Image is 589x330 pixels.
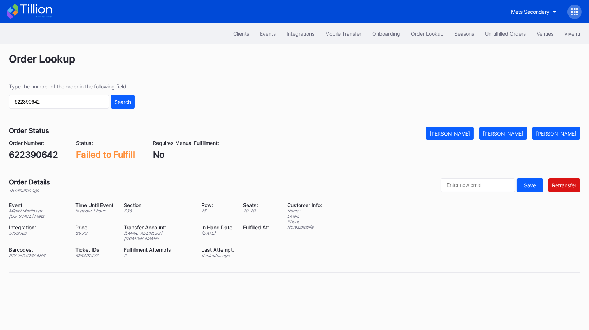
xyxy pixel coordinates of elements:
[254,27,281,40] button: Events
[9,253,66,258] div: R2A2-2JQGA4H6
[286,31,314,37] div: Integrations
[9,188,50,193] div: 18 minutes ago
[124,230,192,241] div: [EMAIL_ADDRESS][DOMAIN_NAME]
[75,247,115,253] div: Ticket IDs:
[9,95,109,109] input: GT59662
[243,202,269,208] div: Seats:
[372,31,400,37] div: Onboarding
[76,150,135,160] div: Failed to Fulfill
[524,182,536,188] div: Save
[201,224,234,230] div: In Hand Date:
[320,27,367,40] button: Mobile Transfer
[485,31,526,37] div: Unfulfilled Orders
[325,31,361,37] div: Mobile Transfer
[441,178,515,192] input: Enter new email
[9,127,49,134] div: Order Status
[511,9,550,15] div: Mets Secondary
[9,53,580,74] div: Order Lookup
[111,95,135,109] button: Search
[449,27,480,40] button: Seasons
[552,182,576,188] div: Retransfer
[532,127,580,140] button: [PERSON_NAME]
[114,99,131,105] div: Search
[430,130,470,137] div: [PERSON_NAME]
[479,127,527,140] button: [PERSON_NAME]
[153,140,219,146] div: Requires Manual Fulfillment:
[367,27,406,40] button: Onboarding
[406,27,449,40] button: Order Lookup
[124,224,192,230] div: Transfer Account:
[9,230,66,236] div: StubHub
[9,202,66,208] div: Event:
[153,150,219,160] div: No
[228,27,254,40] button: Clients
[9,178,50,186] div: Order Details
[76,140,135,146] div: Status:
[9,247,66,253] div: Barcodes:
[281,27,320,40] button: Integrations
[537,31,553,37] div: Venues
[287,208,322,214] div: Name:
[536,130,576,137] div: [PERSON_NAME]
[517,178,543,192] button: Save
[124,208,192,214] div: 536
[201,208,234,214] div: 15
[564,31,580,37] div: Vivenu
[260,31,276,37] div: Events
[201,202,234,208] div: Row:
[124,247,192,253] div: Fulfillment Attempts:
[75,224,115,230] div: Price:
[483,130,523,137] div: [PERSON_NAME]
[9,83,135,90] div: Type the number of the order in the following field
[9,224,66,230] div: Integration:
[548,178,580,192] button: Retransfer
[243,224,269,230] div: Fulfilled At:
[411,31,444,37] div: Order Lookup
[124,253,192,258] div: 2
[287,214,322,219] div: Email:
[75,202,115,208] div: Time Until Event:
[75,208,115,214] div: in about 1 hour
[454,31,474,37] div: Seasons
[9,150,58,160] div: 622390642
[531,27,559,40] button: Venues
[9,140,58,146] div: Order Number:
[426,127,474,140] button: [PERSON_NAME]
[75,253,115,258] div: 555401427
[124,202,192,208] div: Section:
[201,253,234,258] div: 4 minutes ago
[506,5,562,18] button: Mets Secondary
[559,27,585,40] button: Vivenu
[243,208,269,214] div: 20 - 20
[75,230,115,236] div: $ 8.73
[287,202,322,208] div: Customer Info:
[287,224,322,230] div: Notes: mobile
[201,247,234,253] div: Last Attempt:
[233,31,249,37] div: Clients
[9,208,66,219] div: Miami Marlins at [US_STATE] Mets
[287,219,322,224] div: Phone:
[480,27,531,40] button: Unfulfilled Orders
[201,230,234,236] div: [DATE]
